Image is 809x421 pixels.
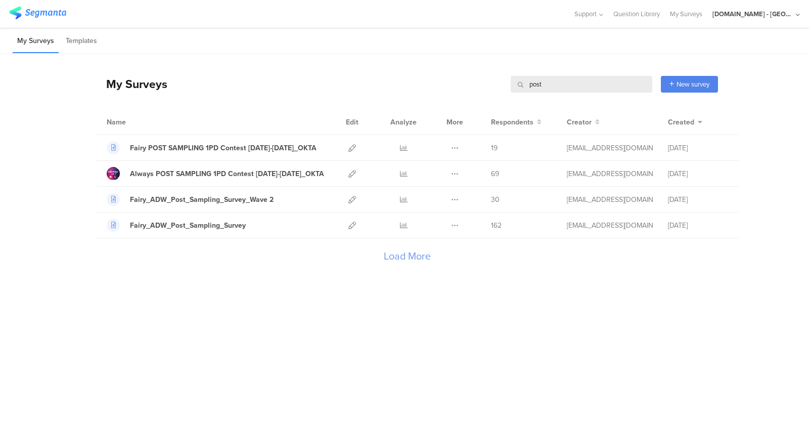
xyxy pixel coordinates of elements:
div: Fairy_ADW_Post_Sampling_Survey [130,220,246,231]
span: 19 [491,143,498,153]
span: Support [574,9,597,19]
div: Always POST SAMPLING 1PD Contest 15.10.2024-30.01.2025_OKTA [130,169,324,179]
div: Fairy_ADW_Post_Sampling_Survey_Wave 2 [130,194,274,205]
div: [DATE] [668,194,729,205]
button: Created [668,117,702,128]
div: [DOMAIN_NAME] - [GEOGRAPHIC_DATA] [712,9,793,19]
div: jansson.cj@pg.com [567,169,653,179]
div: jansson.cj@pg.com [567,194,653,205]
div: Name [107,117,167,128]
div: [DATE] [668,143,729,153]
button: Respondents [491,117,542,128]
a: Always POST SAMPLING 1PD Contest [DATE]-[DATE]_OKTA [107,167,324,180]
div: [DATE] [668,220,729,231]
div: More [444,109,466,135]
li: My Surveys [13,29,59,53]
span: Creator [567,117,592,128]
span: Created [668,117,694,128]
a: Fairy_ADW_Post_Sampling_Survey_Wave 2 [107,193,274,206]
span: New survey [677,79,709,89]
div: Edit [341,109,363,135]
span: 30 [491,194,500,205]
div: Analyze [388,109,419,135]
div: My Surveys [96,75,167,93]
span: Respondents [491,117,533,128]
button: Creator [567,117,600,128]
input: Survey Name, Creator... [511,76,652,93]
a: Fairy_ADW_Post_Sampling_Survey [107,219,246,232]
span: 162 [491,220,502,231]
img: segmanta logo [9,7,66,19]
div: Fairy POST SAMPLING 1PD Contest 15.10.2024-30.01.2025_OKTA [130,143,317,153]
div: Load More [96,238,718,279]
div: [DATE] [668,169,729,179]
a: Fairy POST SAMPLING 1PD Contest [DATE]-[DATE]_OKTA [107,141,317,154]
li: Templates [61,29,102,53]
div: jansson.cj@pg.com [567,143,653,153]
span: 69 [491,169,499,179]
div: jansson.cj@pg.com [567,220,653,231]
